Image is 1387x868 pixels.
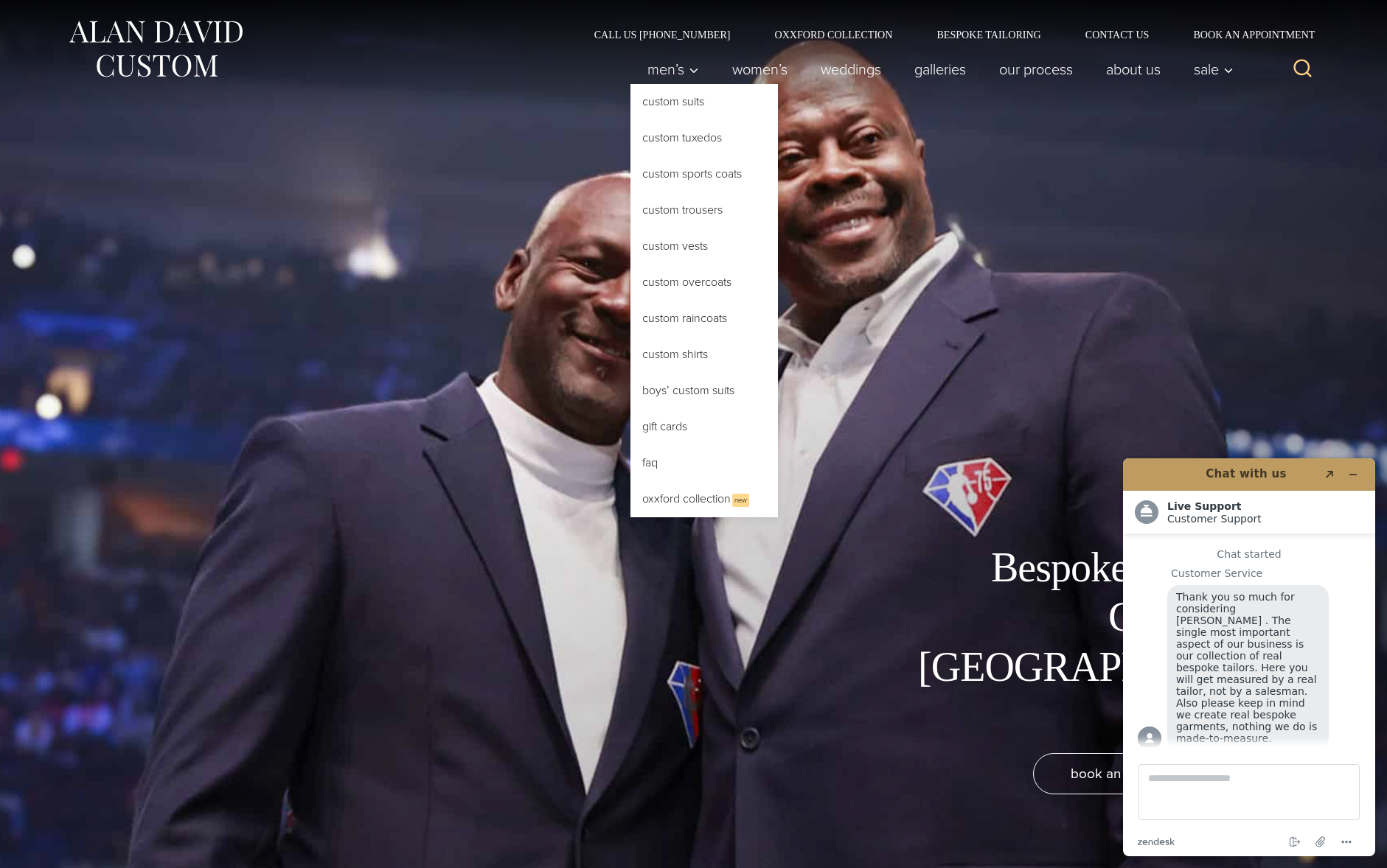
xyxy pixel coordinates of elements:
[1063,29,1172,40] a: Contact Us
[630,120,778,155] a: Custom Tuxedos
[572,29,753,40] a: Call Us [PHONE_NUMBER]
[1071,763,1202,784] span: book an appointment
[914,29,1063,40] a: Bespoke Tailoring
[32,10,63,24] span: Chat
[630,445,778,480] a: FAQ
[804,55,897,84] a: weddings
[1111,447,1387,868] iframe: Find more information here
[630,84,778,119] a: Custom Suits
[732,494,749,507] span: New
[630,373,778,408] a: Boys’ Custom Suits
[1033,753,1240,794] a: book an appointment
[715,55,804,84] a: Women’s
[1285,52,1321,87] button: View Search Form
[67,16,244,82] img: Alan David Custom
[897,55,982,84] a: Galleries
[752,29,914,40] a: Oxxford Collection
[1089,55,1177,84] a: About Us
[908,543,1240,741] h1: Bespoke Sports Coats in [GEOGRAPHIC_DATA]
[630,337,778,372] a: Custom Shirts
[630,55,715,84] button: Child menu of Men’s
[572,29,1321,40] nav: Secondary Navigation
[630,481,778,517] a: Oxxford CollectionNew
[982,55,1089,84] a: Our Process
[630,265,778,300] a: Custom Overcoats
[1171,29,1320,40] a: Book an Appointment
[630,301,778,336] a: Custom Raincoats
[630,409,778,444] a: Gift Cards
[630,192,778,228] a: Custom Trousers
[630,156,778,192] a: Custom Sports Coats
[630,55,1241,84] nav: Primary Navigation
[630,228,778,264] a: Custom Vests
[1177,55,1241,84] button: Sale sub menu toggle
